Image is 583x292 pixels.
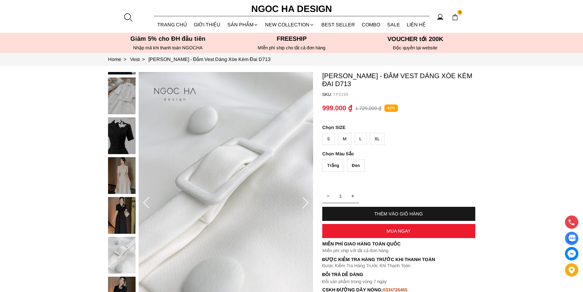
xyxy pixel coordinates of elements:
[565,232,578,245] a: Display image
[355,35,475,43] h5: VOUCHER tới 200K
[322,133,335,145] div: S
[322,279,387,284] font: Đổi sản phẩm trong vòng 7 ngày
[358,17,384,33] a: Combo
[108,237,136,274] img: Irene Dress - Đầm Vest Dáng Xòe Kèm Đai D713_mini_11
[458,10,462,15] span: 1
[355,105,381,111] p: 1.729.000 ₫
[108,117,136,154] img: Irene Dress - Đầm Vest Dáng Xòe Kèm Đai D713_mini_8
[354,133,367,145] div: L
[322,160,344,172] div: Trắng
[148,57,271,62] a: Link to Irene Dress - Đầm Vest Dáng Xòe Kèm Đai D713
[322,72,475,88] p: [PERSON_NAME] - Đầm Vest Dáng Xòe Kèm Đai D713
[322,211,475,216] div: THÊM VÀO GIỎ HÀNG
[322,241,401,246] font: Miễn phí giao hàng toàn quốc
[355,45,475,51] h6: Độc quyền tại website
[322,272,475,277] h6: Đổi trả dễ dàng
[277,35,307,42] font: Freeship
[108,157,136,194] img: Irene Dress - Đầm Vest Dáng Xòe Kèm Đai D713_mini_9
[232,45,352,51] h6: MIễn phí ship cho tất cả đơn hàng
[322,92,333,97] h6: SKU:
[347,160,365,172] div: Đen
[246,2,338,16] a: Ngoc Ha Design
[322,125,475,130] p: SIZE
[154,17,191,33] a: TRANG CHỦ
[121,57,129,62] span: >
[370,133,385,145] div: XL
[108,197,136,234] img: Irene Dress - Đầm Vest Dáng Xòe Kèm Đai D713_mini_10
[130,35,205,42] font: Giảm 5% cho ĐH đầu tiên
[333,92,475,97] p: TP3199
[322,151,458,157] p: Màu Sắc
[130,57,148,62] a: Link to Vest
[322,228,475,233] div: MUA NGAY
[224,17,262,33] div: SẢN PHẨM
[108,57,130,62] a: Link to Home
[565,247,578,260] a: messenger
[322,190,359,202] input: Quantity input
[133,45,203,50] font: Nhập mã khi thanh toán NGOCHA
[318,17,359,33] a: BEST SELLER
[190,17,224,33] a: GIỚI THIỆU
[322,248,388,253] font: Miễn phí ship với tất cả đơn hàng
[338,133,351,145] div: M
[140,57,147,62] span: >
[322,257,475,262] p: Được Kiểm Tra Hàng Trước Khi Thanh Toán
[452,14,458,21] img: img-CART-ICON-ksit0nf1
[403,17,429,33] a: LIÊN HỆ
[322,104,352,112] p: 999.000 ₫
[322,263,475,268] p: Được Kiểm Tra Hàng Trước Khi Thanh Toán
[384,17,404,33] a: SALE
[108,78,136,114] img: Irene Dress - Đầm Vest Dáng Xòe Kèm Đai D713_mini_7
[568,235,575,242] img: Display image
[384,104,398,112] p: 42%
[262,17,318,33] a: NEW COLLECTION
